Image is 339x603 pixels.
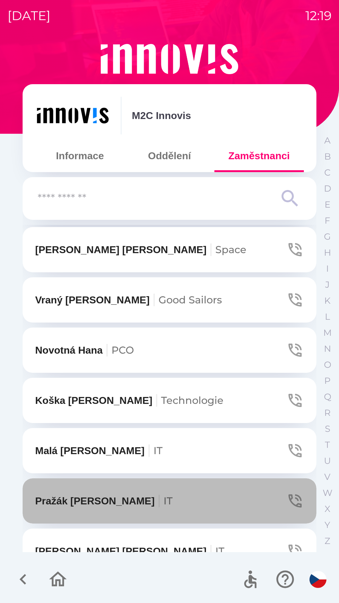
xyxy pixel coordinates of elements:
button: [PERSON_NAME] [PERSON_NAME]IT [23,529,316,574]
button: Vraný [PERSON_NAME]Good Sailors [23,277,316,323]
button: Malá [PERSON_NAME]IT [23,428,316,473]
p: M2C Innovis [132,108,191,123]
img: cs flag [309,571,326,588]
button: Zaměstnanci [214,144,304,167]
button: Novotná HanaPCO [23,328,316,373]
p: Malá [PERSON_NAME] [35,443,163,458]
button: [PERSON_NAME] [PERSON_NAME]Space [23,227,316,272]
span: Technologie [161,394,223,406]
p: 12:19 [305,6,331,25]
span: Good Sailors [159,294,222,306]
img: Logo [23,44,316,74]
span: IT [164,495,173,507]
p: [PERSON_NAME] [PERSON_NAME] [35,544,224,559]
p: Vraný [PERSON_NAME] [35,292,222,307]
span: PCO [111,344,134,356]
p: Koška [PERSON_NAME] [35,393,223,408]
span: IT [215,545,224,557]
p: Pražák [PERSON_NAME] [35,493,173,508]
button: Oddělení [125,144,214,167]
span: Space [215,243,246,256]
p: [DATE] [8,6,51,25]
p: Novotná Hana [35,343,134,358]
button: Informace [35,144,125,167]
button: Koška [PERSON_NAME]Technologie [23,378,316,423]
img: ef454dd6-c04b-4b09-86fc-253a1223f7b7.png [35,97,110,134]
p: [PERSON_NAME] [PERSON_NAME] [35,242,246,257]
span: IT [153,444,163,457]
button: Pražák [PERSON_NAME]IT [23,478,316,524]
